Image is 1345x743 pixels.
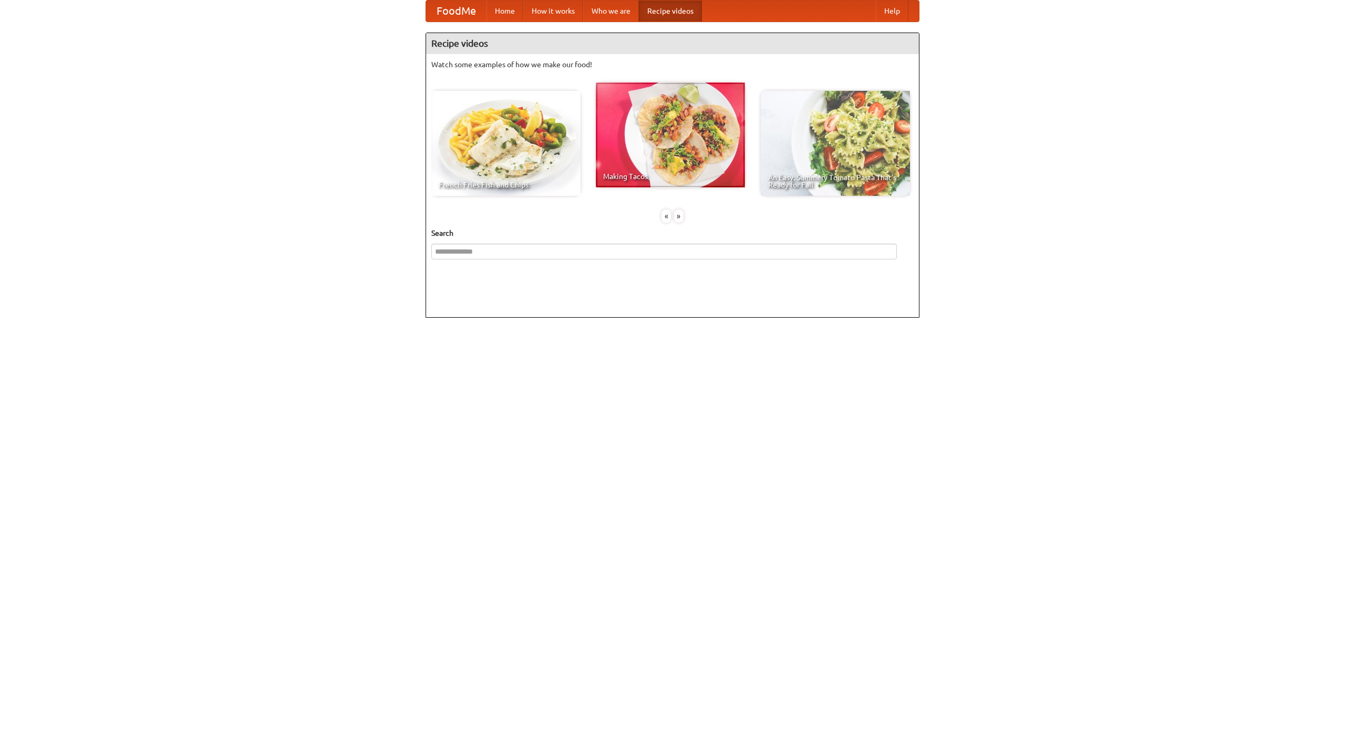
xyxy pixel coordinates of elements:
[439,181,573,189] span: French Fries Fish and Chips
[426,1,487,22] a: FoodMe
[431,59,914,70] p: Watch some examples of how we make our food!
[661,210,671,223] div: «
[487,1,523,22] a: Home
[761,91,910,196] a: An Easy, Summery Tomato Pasta That's Ready for Fall
[431,91,581,196] a: French Fries Fish and Chips
[431,228,914,238] h5: Search
[426,33,919,54] h4: Recipe videos
[583,1,639,22] a: Who we are
[523,1,583,22] a: How it works
[768,174,903,189] span: An Easy, Summery Tomato Pasta That's Ready for Fall
[596,82,745,187] a: Making Tacos
[674,210,684,223] div: »
[639,1,702,22] a: Recipe videos
[876,1,908,22] a: Help
[603,173,738,180] span: Making Tacos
